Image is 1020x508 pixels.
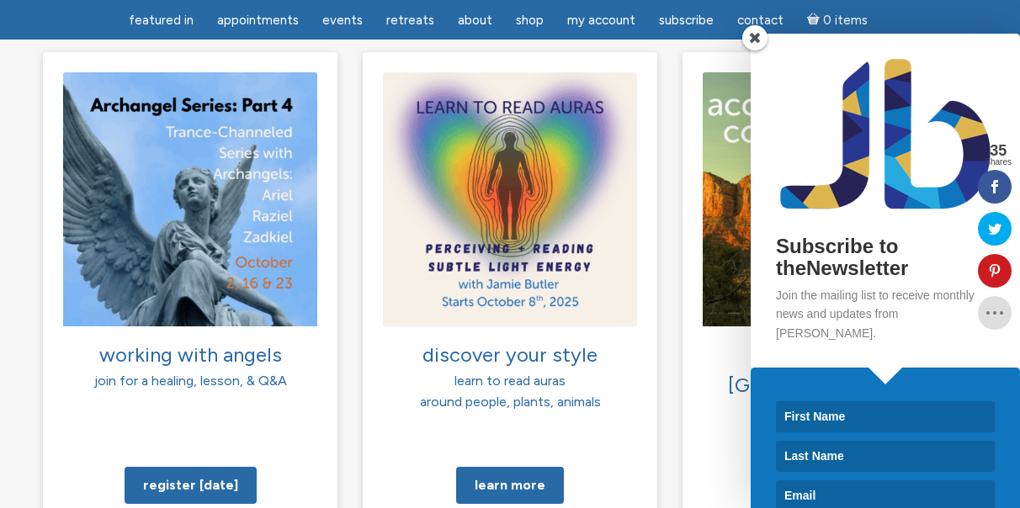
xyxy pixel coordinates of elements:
span: learn to read auras [454,373,566,389]
i: Cart [807,13,823,28]
a: About [448,4,502,37]
span: join for a healing, lesson, & Q&A [94,373,287,389]
span: 35 [985,143,1012,158]
span: working with angels [99,342,282,367]
span: 0 items [823,14,868,27]
a: Subscribe [649,4,724,37]
span: Subscribe [659,13,714,28]
span: Shares [985,158,1012,167]
h2: Subscribe to theNewsletter [776,235,995,280]
span: Retreats [386,13,434,28]
a: Appointments [207,4,309,37]
a: Shop [506,4,554,37]
a: Register [DATE] [125,467,257,504]
span: Contact [737,13,784,28]
span: My Account [567,13,635,28]
span: Appointments [217,13,299,28]
span: Events [322,13,363,28]
input: Last Name [776,441,995,472]
a: Learn more [456,467,564,504]
a: Retreats [376,4,444,37]
span: discover your style [422,342,598,367]
a: My Account [557,4,645,37]
input: First Name [776,401,995,432]
span: featured in [129,13,194,28]
a: Events [312,4,373,37]
a: Contact [727,4,794,37]
span: About [458,13,492,28]
a: Cart0 items [797,3,878,37]
p: Join the mailing list to receive monthly news and updates from [PERSON_NAME]. [776,286,995,342]
a: featured in [119,4,204,37]
span: Shop [516,13,544,28]
span: around people, plants, animals [420,394,601,410]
